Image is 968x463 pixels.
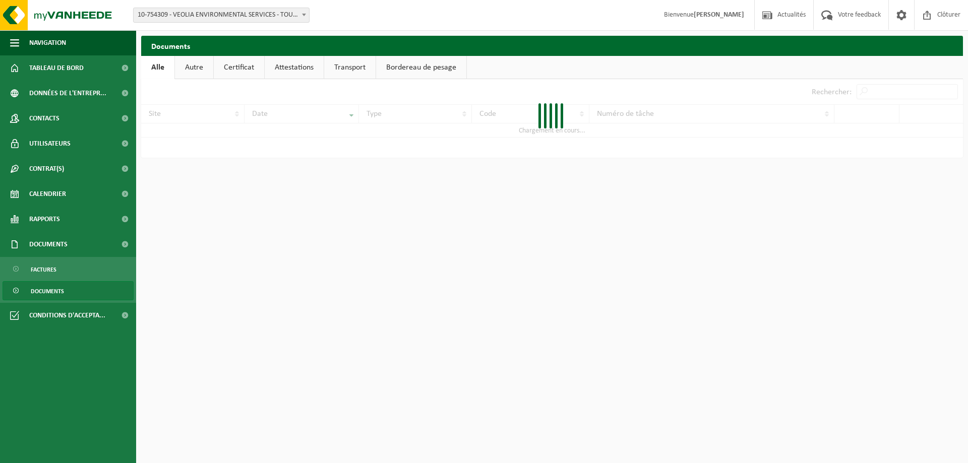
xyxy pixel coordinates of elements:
[376,56,466,79] a: Bordereau de pesage
[31,282,64,301] span: Documents
[694,11,744,19] strong: [PERSON_NAME]
[141,36,963,55] h2: Documents
[29,156,64,181] span: Contrat(s)
[214,56,264,79] a: Certificat
[134,8,309,22] span: 10-754309 - VEOLIA ENVIRONMENTAL SERVICES - TOURNEÉ CAMION ALIMENTAIRE - 5140 SOMBREFFE, RUE DE L...
[29,181,66,207] span: Calendrier
[29,131,71,156] span: Utilisateurs
[3,281,134,300] a: Documents
[29,303,105,328] span: Conditions d'accepta...
[29,30,66,55] span: Navigation
[3,259,134,279] a: Factures
[324,56,376,79] a: Transport
[175,56,213,79] a: Autre
[29,232,68,257] span: Documents
[29,106,59,131] span: Contacts
[29,55,84,81] span: Tableau de bord
[29,207,60,232] span: Rapports
[141,56,174,79] a: Alle
[29,81,106,106] span: Données de l'entrepr...
[133,8,310,23] span: 10-754309 - VEOLIA ENVIRONMENTAL SERVICES - TOURNEÉ CAMION ALIMENTAIRE - 5140 SOMBREFFE, RUE DE L...
[31,260,56,279] span: Factures
[265,56,324,79] a: Attestations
